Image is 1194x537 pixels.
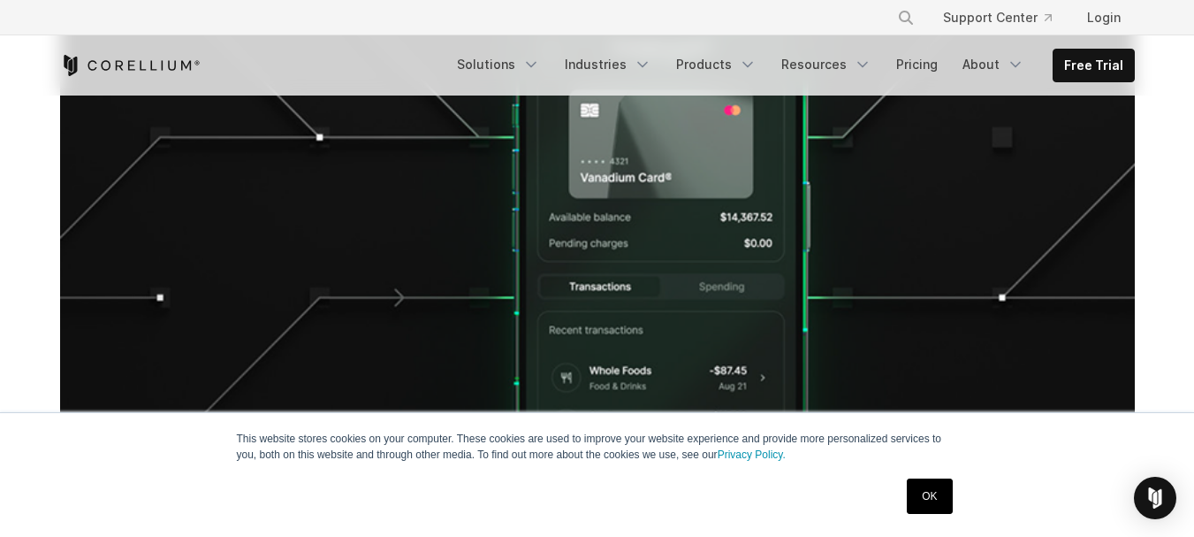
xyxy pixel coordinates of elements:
div: Navigation Menu [876,2,1135,34]
a: Resources [771,49,882,81]
a: OK [907,479,952,514]
button: Search [890,2,922,34]
a: Corellium Home [60,55,201,76]
a: Solutions [446,49,551,81]
a: Free Trial [1053,50,1134,81]
div: Open Intercom Messenger [1134,477,1176,519]
a: Pricing [886,49,948,81]
p: This website stores cookies on your computer. These cookies are used to improve your website expe... [237,431,958,463]
a: Products [665,49,767,81]
a: Privacy Policy. [718,449,786,461]
a: About [952,49,1035,81]
div: Navigation Menu [446,49,1135,82]
a: Industries [554,49,662,81]
a: Login [1073,2,1135,34]
a: Support Center [929,2,1066,34]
